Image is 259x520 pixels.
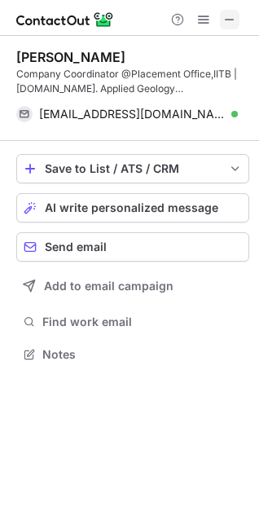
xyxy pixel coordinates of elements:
button: save-profile-one-click [16,154,249,183]
div: Save to List / ATS / CRM [45,162,221,175]
span: Notes [42,347,243,362]
img: ContactOut v5.3.10 [16,10,114,29]
button: Find work email [16,311,249,333]
button: Add to email campaign [16,271,249,301]
button: AI write personalized message [16,193,249,223]
span: [EMAIL_ADDRESS][DOMAIN_NAME] [39,107,226,121]
span: Send email [45,240,107,253]
span: Add to email campaign [44,280,173,293]
span: AI write personalized message [45,201,218,214]
div: Company Coordinator @Placement Office,IITB | [DOMAIN_NAME]. Applied Geology @[GEOGRAPHIC_DATA] | ... [16,67,249,96]
button: Notes [16,343,249,366]
div: [PERSON_NAME] [16,49,125,65]
span: Find work email [42,315,243,329]
button: Send email [16,232,249,262]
